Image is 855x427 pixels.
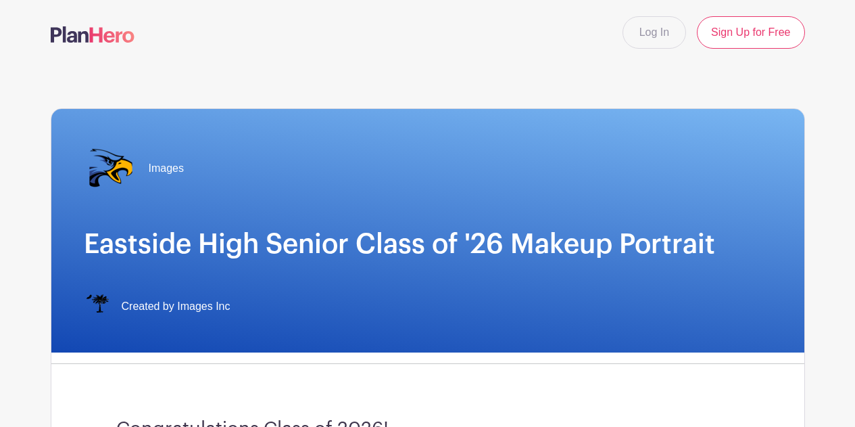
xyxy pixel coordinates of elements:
[697,16,804,49] a: Sign Up for Free
[149,160,184,177] span: Images
[122,298,230,315] span: Created by Images Inc
[622,16,686,49] a: Log In
[84,228,772,261] h1: Eastside High Senior Class of '26 Makeup Portrait
[51,26,135,43] img: logo-507f7623f17ff9eddc593b1ce0a138ce2505c220e1c5a4e2b4648c50719b7d32.svg
[84,141,138,196] img: eastside%20transp..png
[84,293,111,320] img: IMAGES%20logo%20transparenT%20PNG%20s.png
